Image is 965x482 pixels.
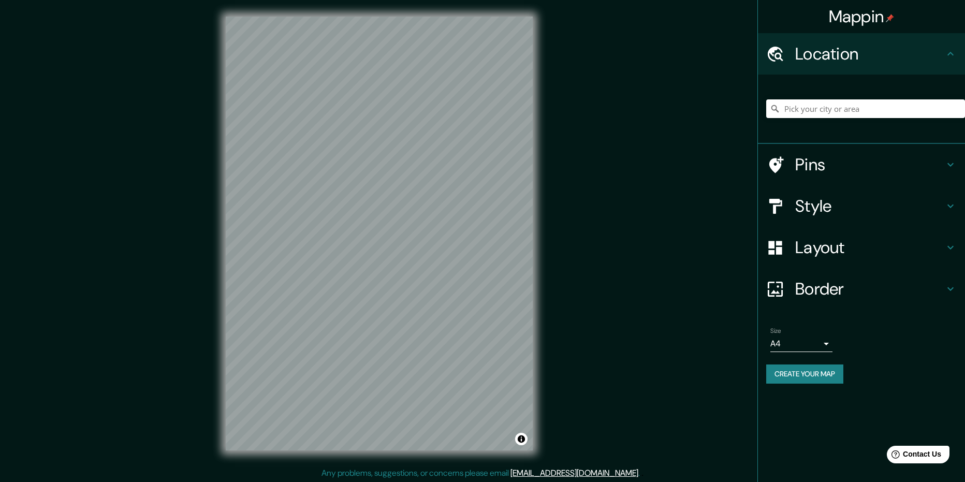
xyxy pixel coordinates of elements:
h4: Style [795,196,944,216]
div: . [641,467,644,479]
input: Pick your city or area [766,99,965,118]
div: Border [758,268,965,310]
iframe: Help widget launcher [873,442,954,471]
div: Style [758,185,965,227]
button: Create your map [766,364,843,384]
img: pin-icon.png [886,14,894,22]
div: Location [758,33,965,75]
div: Pins [758,144,965,185]
h4: Mappin [829,6,895,27]
div: Layout [758,227,965,268]
h4: Border [795,279,944,299]
div: . [640,467,641,479]
p: Any problems, suggestions, or concerns please email . [321,467,640,479]
h4: Location [795,43,944,64]
button: Toggle attribution [515,433,528,445]
div: A4 [770,335,832,352]
h4: Pins [795,154,944,175]
a: [EMAIL_ADDRESS][DOMAIN_NAME] [510,468,638,478]
h4: Layout [795,237,944,258]
canvas: Map [226,17,533,450]
label: Size [770,327,781,335]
